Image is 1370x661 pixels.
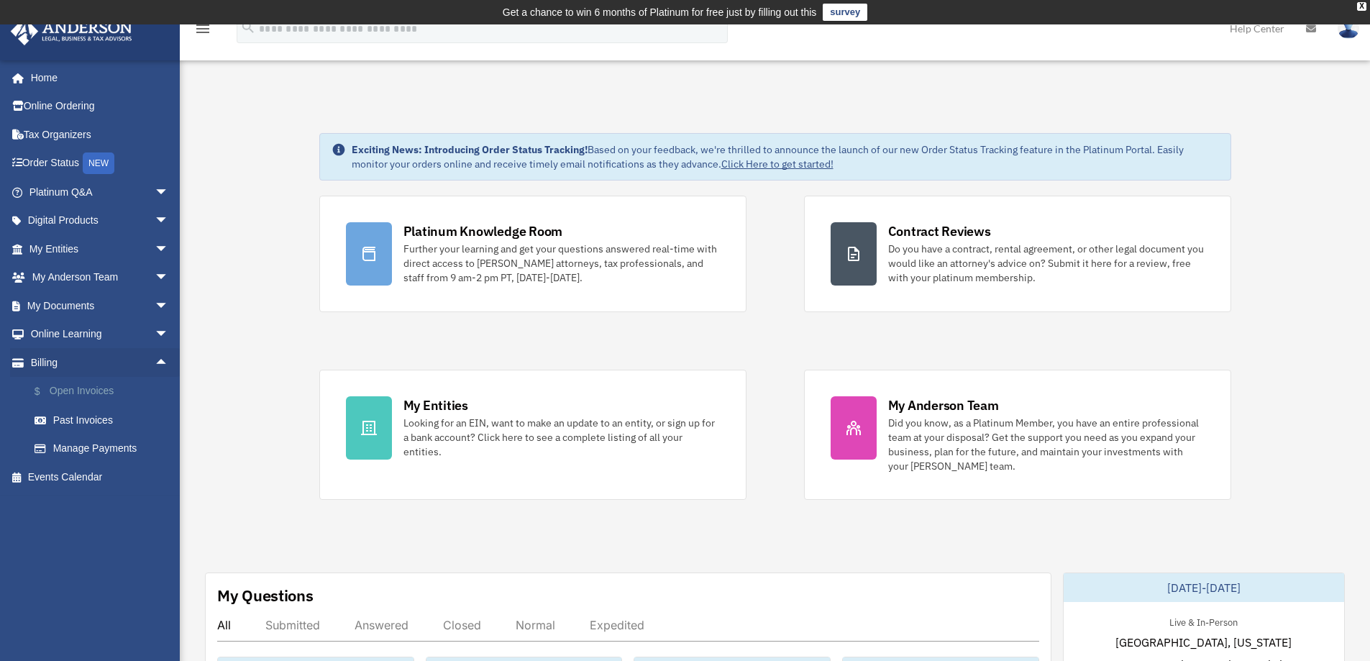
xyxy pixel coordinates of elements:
a: Online Learningarrow_drop_down [10,320,191,349]
div: Answered [355,618,408,632]
a: Home [10,63,183,92]
div: Live & In-Person [1158,614,1249,629]
a: Platinum Q&Aarrow_drop_down [10,178,191,206]
span: arrow_drop_down [155,320,183,350]
span: arrow_drop_down [155,263,183,293]
div: Submitted [265,618,320,632]
a: Order StatusNEW [10,149,191,178]
span: [GEOGRAPHIC_DATA], [US_STATE] [1115,634,1292,651]
i: search [240,19,256,35]
img: User Pic [1338,18,1359,39]
div: close [1357,2,1366,11]
a: Contract Reviews Do you have a contract, rental agreement, or other legal document you would like... [804,196,1231,312]
div: My Questions [217,585,314,606]
strong: Exciting News: Introducing Order Status Tracking! [352,143,588,156]
span: arrow_drop_down [155,234,183,264]
div: NEW [83,152,114,174]
div: My Anderson Team [888,396,999,414]
a: My Entitiesarrow_drop_down [10,234,191,263]
div: Did you know, as a Platinum Member, you have an entire professional team at your disposal? Get th... [888,416,1205,473]
div: Normal [516,618,555,632]
div: Platinum Knowledge Room [403,222,563,240]
span: $ [42,383,50,401]
span: arrow_drop_up [155,348,183,378]
a: Billingarrow_drop_up [10,348,191,377]
img: Anderson Advisors Platinum Portal [6,17,137,45]
a: Online Ordering [10,92,191,121]
div: [DATE]-[DATE] [1064,573,1344,602]
div: Closed [443,618,481,632]
span: arrow_drop_down [155,291,183,321]
a: survey [823,4,867,21]
i: menu [194,20,211,37]
a: My Anderson Teamarrow_drop_down [10,263,191,292]
div: Further your learning and get your questions answered real-time with direct access to [PERSON_NAM... [403,242,720,285]
div: Contract Reviews [888,222,991,240]
a: Past Invoices [20,406,191,434]
div: Expedited [590,618,644,632]
div: All [217,618,231,632]
a: Events Calendar [10,462,191,491]
span: arrow_drop_down [155,178,183,207]
div: My Entities [403,396,468,414]
a: Tax Organizers [10,120,191,149]
div: Looking for an EIN, want to make an update to an entity, or sign up for a bank account? Click her... [403,416,720,459]
div: Do you have a contract, rental agreement, or other legal document you would like an attorney's ad... [888,242,1205,285]
span: arrow_drop_down [155,206,183,236]
a: My Documentsarrow_drop_down [10,291,191,320]
a: Platinum Knowledge Room Further your learning and get your questions answered real-time with dire... [319,196,746,312]
a: My Entities Looking for an EIN, want to make an update to an entity, or sign up for a bank accoun... [319,370,746,500]
a: Digital Productsarrow_drop_down [10,206,191,235]
a: $Open Invoices [20,377,191,406]
div: Get a chance to win 6 months of Platinum for free just by filling out this [503,4,817,21]
a: Click Here to get started! [721,158,834,170]
a: My Anderson Team Did you know, as a Platinum Member, you have an entire professional team at your... [804,370,1231,500]
a: Manage Payments [20,434,191,463]
a: menu [194,25,211,37]
div: Based on your feedback, we're thrilled to announce the launch of our new Order Status Tracking fe... [352,142,1219,171]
